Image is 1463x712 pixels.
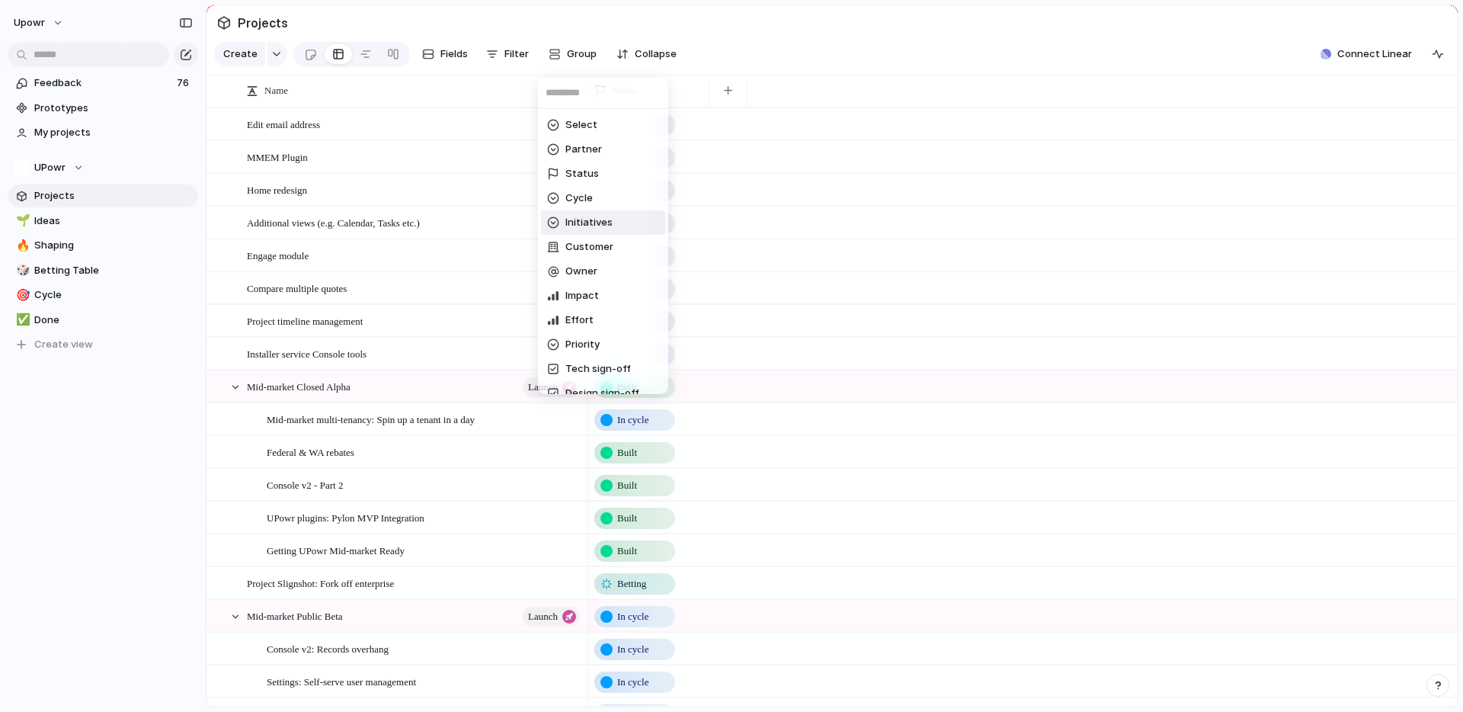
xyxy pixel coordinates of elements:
[565,117,597,133] span: Select
[565,142,602,157] span: Partner
[565,386,639,401] span: Design sign-off
[565,313,594,328] span: Effort
[565,361,631,377] span: Tech sign-off
[565,288,599,303] span: Impact
[565,239,613,255] span: Customer
[565,166,599,181] span: Status
[565,264,597,279] span: Owner
[565,337,600,352] span: Priority
[565,215,613,230] span: Initiatives
[565,191,593,206] span: Cycle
